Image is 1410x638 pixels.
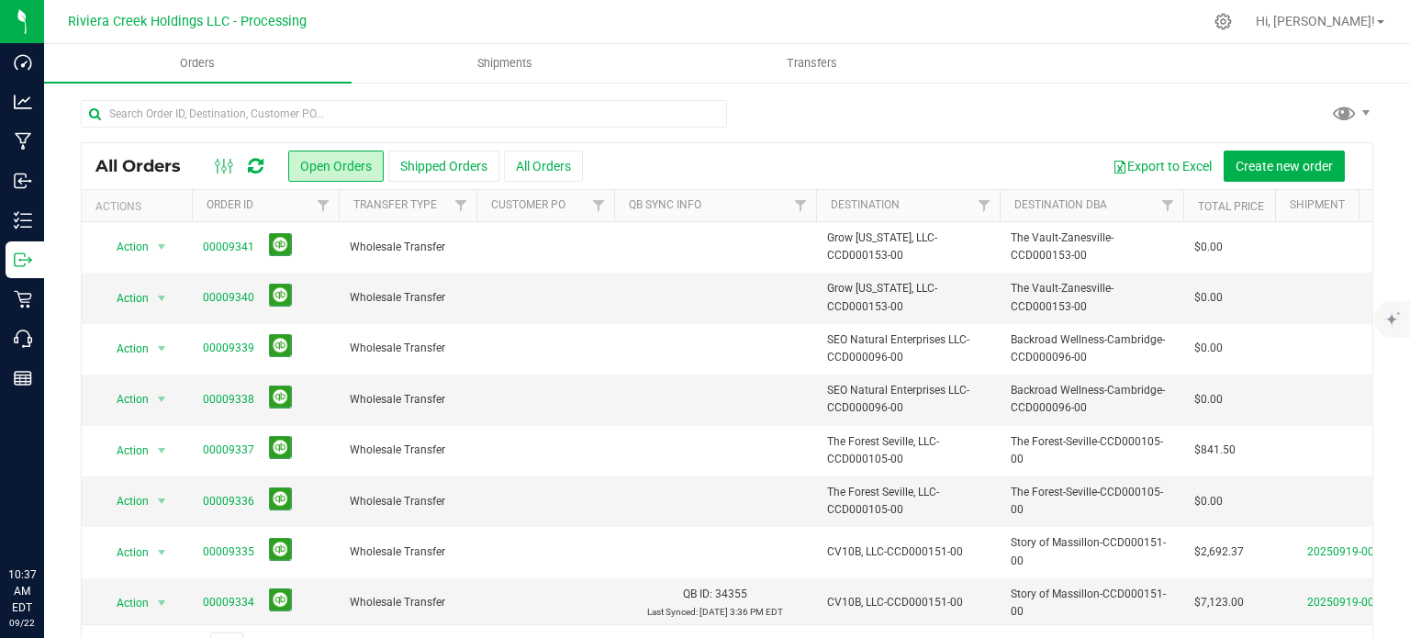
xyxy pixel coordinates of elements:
[1290,198,1345,211] a: Shipment
[1153,190,1183,221] a: Filter
[151,540,173,565] span: select
[14,369,32,387] inline-svg: Reports
[151,590,173,616] span: select
[1011,229,1172,264] span: The Vault-Zanesville-CCD000153-00
[350,543,465,561] span: Wholesale Transfer
[100,234,150,260] span: Action
[100,285,150,311] span: Action
[100,540,150,565] span: Action
[1101,151,1224,182] button: Export to Excel
[1194,442,1236,459] span: $841.50
[1011,586,1172,621] span: Story of Massillon-CCD000151-00
[353,198,437,211] a: Transfer Type
[1014,198,1107,211] a: Destination DBA
[1212,13,1235,30] div: Manage settings
[350,340,465,357] span: Wholesale Transfer
[1011,534,1172,569] span: Story of Massillon-CCD000151-00
[1256,14,1375,28] span: Hi, [PERSON_NAME]!
[151,488,173,514] span: select
[388,151,499,182] button: Shipped Orders
[1194,493,1223,510] span: $0.00
[14,251,32,269] inline-svg: Outbound
[504,151,583,182] button: All Orders
[1194,340,1223,357] span: $0.00
[827,484,989,519] span: The Forest Seville, LLC-CCD000105-00
[683,588,712,600] span: QB ID:
[629,198,701,211] a: QB Sync Info
[350,442,465,459] span: Wholesale Transfer
[1194,543,1244,561] span: $2,692.37
[203,493,254,510] a: 00009336
[831,198,900,211] a: Destination
[14,330,32,348] inline-svg: Call Center
[44,44,352,83] a: Orders
[350,493,465,510] span: Wholesale Transfer
[1307,545,1381,558] a: 20250919-008
[446,190,476,221] a: Filter
[762,55,862,72] span: Transfers
[81,100,727,128] input: Search Order ID, Destination, Customer PO...
[827,382,989,417] span: SEO Natural Enterprises LLC-CCD000096-00
[8,616,36,630] p: 09/22
[100,386,150,412] span: Action
[14,290,32,308] inline-svg: Retail
[151,234,173,260] span: select
[68,14,307,29] span: Riviera Creek Holdings LLC - Processing
[151,438,173,464] span: select
[1011,433,1172,468] span: The Forest-Seville-CCD000105-00
[659,44,967,83] a: Transfers
[827,543,989,561] span: CV10B, LLC-CCD000151-00
[1011,382,1172,417] span: Backroad Wellness-Cambridge-CCD000096-00
[350,289,465,307] span: Wholesale Transfer
[151,336,173,362] span: select
[100,336,150,362] span: Action
[1194,391,1223,409] span: $0.00
[18,491,73,546] iframe: Resource center
[969,190,1000,221] a: Filter
[1236,159,1333,173] span: Create new order
[203,594,254,611] a: 00009334
[100,438,150,464] span: Action
[584,190,614,221] a: Filter
[308,190,339,221] a: Filter
[203,340,254,357] a: 00009339
[1194,594,1244,611] span: $7,123.00
[8,566,36,616] p: 10:37 AM EDT
[350,594,465,611] span: Wholesale Transfer
[203,543,254,561] a: 00009335
[352,44,659,83] a: Shipments
[827,280,989,315] span: Grow [US_STATE], LLC-CCD000153-00
[14,211,32,229] inline-svg: Inventory
[14,132,32,151] inline-svg: Manufacturing
[491,198,565,211] a: Customer PO
[151,285,173,311] span: select
[1011,331,1172,366] span: Backroad Wellness-Cambridge-CCD000096-00
[1194,239,1223,256] span: $0.00
[100,590,150,616] span: Action
[1011,484,1172,519] span: The Forest-Seville-CCD000105-00
[1194,289,1223,307] span: $0.00
[1307,596,1381,609] a: 20250919-007
[699,607,783,617] span: [DATE] 3:36 PM EDT
[203,289,254,307] a: 00009340
[207,198,253,211] a: Order ID
[14,53,32,72] inline-svg: Dashboard
[95,200,185,213] div: Actions
[100,488,150,514] span: Action
[350,391,465,409] span: Wholesale Transfer
[715,588,747,600] span: 34355
[1224,151,1345,182] button: Create new order
[14,93,32,111] inline-svg: Analytics
[95,156,199,176] span: All Orders
[1011,280,1172,315] span: The Vault-Zanesville-CCD000153-00
[1198,200,1264,213] a: Total Price
[647,607,698,617] span: Last Synced:
[827,594,989,611] span: CV10B, LLC-CCD000151-00
[288,151,384,182] button: Open Orders
[203,239,254,256] a: 00009341
[151,386,173,412] span: select
[453,55,557,72] span: Shipments
[203,442,254,459] a: 00009337
[350,239,465,256] span: Wholesale Transfer
[827,433,989,468] span: The Forest Seville, LLC-CCD000105-00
